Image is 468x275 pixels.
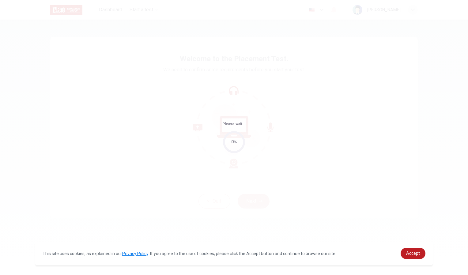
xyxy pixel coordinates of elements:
[222,122,246,126] span: Please wait...
[35,242,433,265] div: cookieconsent
[122,251,148,256] a: Privacy Policy
[401,248,425,259] a: dismiss cookie message
[406,251,420,256] span: Accept
[231,138,237,145] div: 0%
[43,251,336,256] span: This site uses cookies, as explained in our . If you agree to the use of cookies, please click th...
